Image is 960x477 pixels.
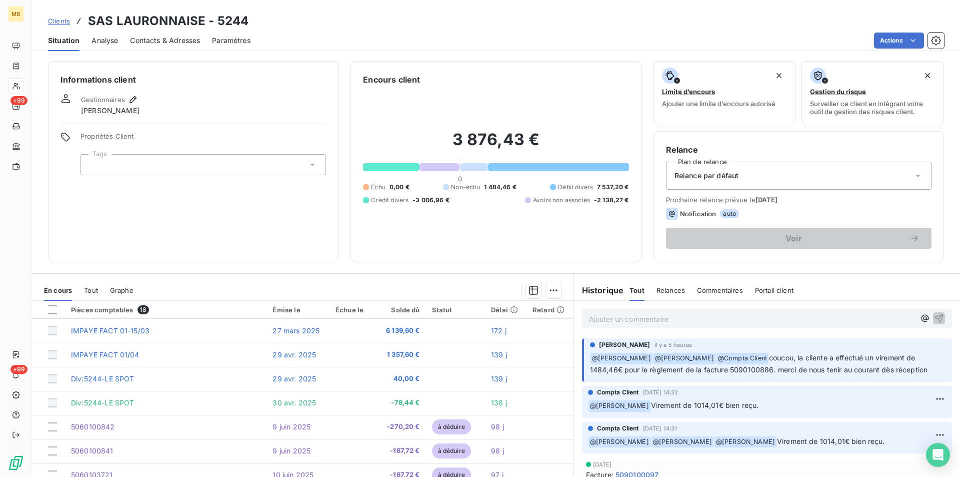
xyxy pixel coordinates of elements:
[378,326,419,336] span: 6 139,60 €
[674,171,739,181] span: Relance par défaut
[926,443,950,467] div: Open Intercom Messenger
[8,6,24,22] div: MB
[71,398,134,407] span: Div:5244-LE SPOT
[48,36,79,46] span: Situation
[80,132,326,146] span: Propriétés Client
[378,374,419,384] span: 40,00 €
[597,388,639,397] span: Compta Client
[755,286,793,294] span: Portail client
[81,106,139,116] span: [PERSON_NAME]
[666,228,931,249] button: Voir
[81,96,125,104] span: Gestionnaires
[714,436,776,448] span: @ [PERSON_NAME]
[110,286,133,294] span: Graphe
[777,437,885,445] span: Virement de 1014,01€ bien reçu.
[71,422,115,431] span: 5060100842
[491,446,504,455] span: 98 j
[590,353,652,364] span: @ [PERSON_NAME]
[130,36,200,46] span: Contacts & Adresses
[574,284,624,296] h6: Historique
[588,436,650,448] span: @ [PERSON_NAME]
[71,350,139,359] span: IMPAYE FACT 01/04
[629,286,644,294] span: Tout
[272,446,310,455] span: 9 juin 2025
[594,196,629,205] span: -2 138,27 €
[432,419,471,434] span: à déduire
[84,286,98,294] span: Tout
[716,353,768,364] span: @ Compta Client
[371,183,385,192] span: Échu
[88,12,248,30] h3: SAS LAURONNAISE - 5244
[378,350,419,360] span: 1 357,60 €
[335,306,366,314] div: Échue le
[272,398,316,407] span: 30 avr. 2025
[389,183,409,192] span: 0,00 €
[491,374,507,383] span: 139 j
[412,196,449,205] span: -3 006,96 €
[651,436,713,448] span: @ [PERSON_NAME]
[720,209,739,218] span: auto
[643,425,677,431] span: [DATE] 14:31
[599,340,650,349] span: [PERSON_NAME]
[458,175,462,183] span: 0
[654,342,692,348] span: il y a 5 heures
[643,389,678,395] span: [DATE] 14:32
[71,326,149,335] span: IMPAYE FACT 01-15/03
[810,100,935,116] span: Surveiller ce client en intégrant votre outil de gestion des risques client.
[89,160,97,169] input: Ajouter une valeur
[10,365,27,374] span: +99
[874,33,924,49] button: Actions
[801,61,944,125] button: Gestion du risqueSurveiller ce client en intégrant votre outil de gestion des risques client.
[666,144,931,156] h6: Relance
[532,306,567,314] div: Retard
[533,196,590,205] span: Avoirs non associés
[378,306,419,314] div: Solde dû
[653,353,715,364] span: @ [PERSON_NAME]
[71,305,260,314] div: Pièces comptables
[491,326,506,335] span: 172 j
[272,326,319,335] span: 27 mars 2025
[697,286,743,294] span: Commentaires
[71,374,134,383] span: Div:5244-LE SPOT
[71,446,113,455] span: 5060100841
[662,88,715,96] span: Limite d’encours
[597,183,629,192] span: 7 537,20 €
[597,424,639,433] span: Compta Client
[137,305,149,314] span: 18
[590,353,928,374] span: coucou, la cliente a effectué un virement de 1484,46€ pour le règlement de la facture 5090100886....
[491,398,507,407] span: 138 j
[491,422,504,431] span: 98 j
[491,350,507,359] span: 139 j
[680,210,716,218] span: Notification
[272,350,316,359] span: 29 avr. 2025
[491,306,520,314] div: Délai
[451,183,480,192] span: Non-échu
[272,306,323,314] div: Émise le
[755,196,778,204] span: [DATE]
[593,461,612,467] span: [DATE]
[558,183,593,192] span: Débit divers
[212,36,250,46] span: Paramètres
[432,306,479,314] div: Statut
[48,16,70,26] a: Clients
[666,196,931,204] span: Prochaine relance prévue le
[810,88,866,96] span: Gestion du risque
[44,286,72,294] span: En cours
[656,286,685,294] span: Relances
[371,196,408,205] span: Crédit divers
[60,74,326,86] h6: Informations client
[48,17,70,25] span: Clients
[91,36,118,46] span: Analyse
[363,130,628,160] h2: 3 876,43 €
[272,374,316,383] span: 29 avr. 2025
[8,455,24,471] img: Logo LeanPay
[363,74,420,86] h6: Encours client
[662,100,775,108] span: Ajouter une limite d’encours autorisé
[651,401,759,409] span: Virement de 1014,01€ bien reçu.
[10,96,27,105] span: +99
[378,422,419,432] span: -270,20 €
[378,446,419,456] span: -187,72 €
[484,183,516,192] span: 1 484,46 €
[272,422,310,431] span: 9 juin 2025
[588,400,650,412] span: @ [PERSON_NAME]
